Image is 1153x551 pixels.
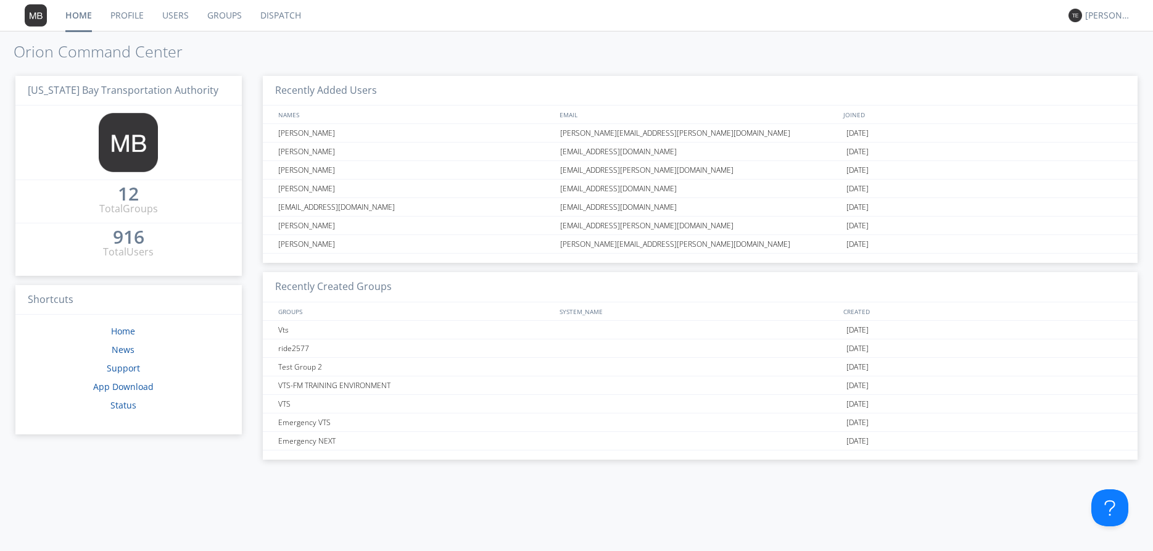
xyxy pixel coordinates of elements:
[557,217,843,234] div: [EMAIL_ADDRESS][PERSON_NAME][DOMAIN_NAME]
[846,413,869,432] span: [DATE]
[846,235,869,254] span: [DATE]
[557,143,843,160] div: [EMAIL_ADDRESS][DOMAIN_NAME]
[28,83,218,97] span: [US_STATE] Bay Transportation Authority
[557,180,843,197] div: [EMAIL_ADDRESS][DOMAIN_NAME]
[263,272,1138,302] h3: Recently Created Groups
[263,413,1138,432] a: Emergency VTS[DATE]
[15,285,242,315] h3: Shortcuts
[275,432,557,450] div: Emergency NEXT
[275,339,557,357] div: ride2577
[846,358,869,376] span: [DATE]
[263,235,1138,254] a: [PERSON_NAME][PERSON_NAME][EMAIL_ADDRESS][PERSON_NAME][DOMAIN_NAME][DATE]
[275,143,557,160] div: [PERSON_NAME]
[846,395,869,413] span: [DATE]
[1068,9,1082,22] img: 373638.png
[275,321,557,339] div: Vts
[118,188,139,200] div: 12
[846,432,869,450] span: [DATE]
[263,339,1138,358] a: ride2577[DATE]
[557,161,843,179] div: [EMAIL_ADDRESS][PERSON_NAME][DOMAIN_NAME]
[263,376,1138,395] a: VTS-FM TRAINING ENVIRONMENT[DATE]
[556,106,840,123] div: EMAIL
[275,235,557,253] div: [PERSON_NAME]
[1085,9,1131,22] div: [PERSON_NAME]
[840,302,1125,320] div: CREATED
[263,321,1138,339] a: Vts[DATE]
[275,395,557,413] div: VTS
[263,143,1138,161] a: [PERSON_NAME][EMAIL_ADDRESS][DOMAIN_NAME][DATE]
[275,124,557,142] div: [PERSON_NAME]
[846,180,869,198] span: [DATE]
[557,235,843,253] div: [PERSON_NAME][EMAIL_ADDRESS][PERSON_NAME][DOMAIN_NAME]
[275,413,557,431] div: Emergency VTS
[263,180,1138,198] a: [PERSON_NAME][EMAIL_ADDRESS][DOMAIN_NAME][DATE]
[263,217,1138,235] a: [PERSON_NAME][EMAIL_ADDRESS][PERSON_NAME][DOMAIN_NAME][DATE]
[846,161,869,180] span: [DATE]
[263,395,1138,413] a: VTS[DATE]
[113,231,144,245] a: 916
[846,376,869,395] span: [DATE]
[557,124,843,142] div: [PERSON_NAME][EMAIL_ADDRESS][PERSON_NAME][DOMAIN_NAME]
[99,113,158,172] img: 373638.png
[99,202,158,216] div: Total Groups
[846,217,869,235] span: [DATE]
[557,198,843,216] div: [EMAIL_ADDRESS][DOMAIN_NAME]
[1091,489,1128,526] iframe: Toggle Customer Support
[113,231,144,243] div: 916
[840,106,1125,123] div: JOINED
[93,381,154,392] a: App Download
[111,325,135,337] a: Home
[25,4,47,27] img: 373638.png
[103,245,154,259] div: Total Users
[263,124,1138,143] a: [PERSON_NAME][PERSON_NAME][EMAIL_ADDRESS][PERSON_NAME][DOMAIN_NAME][DATE]
[275,376,557,394] div: VTS-FM TRAINING ENVIRONMENT
[263,76,1138,106] h3: Recently Added Users
[275,161,557,179] div: [PERSON_NAME]
[263,161,1138,180] a: [PERSON_NAME][EMAIL_ADDRESS][PERSON_NAME][DOMAIN_NAME][DATE]
[112,344,134,355] a: News
[846,143,869,161] span: [DATE]
[275,302,553,320] div: GROUPS
[275,217,557,234] div: [PERSON_NAME]
[846,198,869,217] span: [DATE]
[556,302,840,320] div: SYSTEM_NAME
[846,339,869,358] span: [DATE]
[275,180,557,197] div: [PERSON_NAME]
[846,321,869,339] span: [DATE]
[110,399,136,411] a: Status
[275,106,553,123] div: NAMES
[263,432,1138,450] a: Emergency NEXT[DATE]
[275,198,557,216] div: [EMAIL_ADDRESS][DOMAIN_NAME]
[263,198,1138,217] a: [EMAIL_ADDRESS][DOMAIN_NAME][EMAIL_ADDRESS][DOMAIN_NAME][DATE]
[275,358,557,376] div: Test Group 2
[263,358,1138,376] a: Test Group 2[DATE]
[107,362,140,374] a: Support
[118,188,139,202] a: 12
[846,124,869,143] span: [DATE]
